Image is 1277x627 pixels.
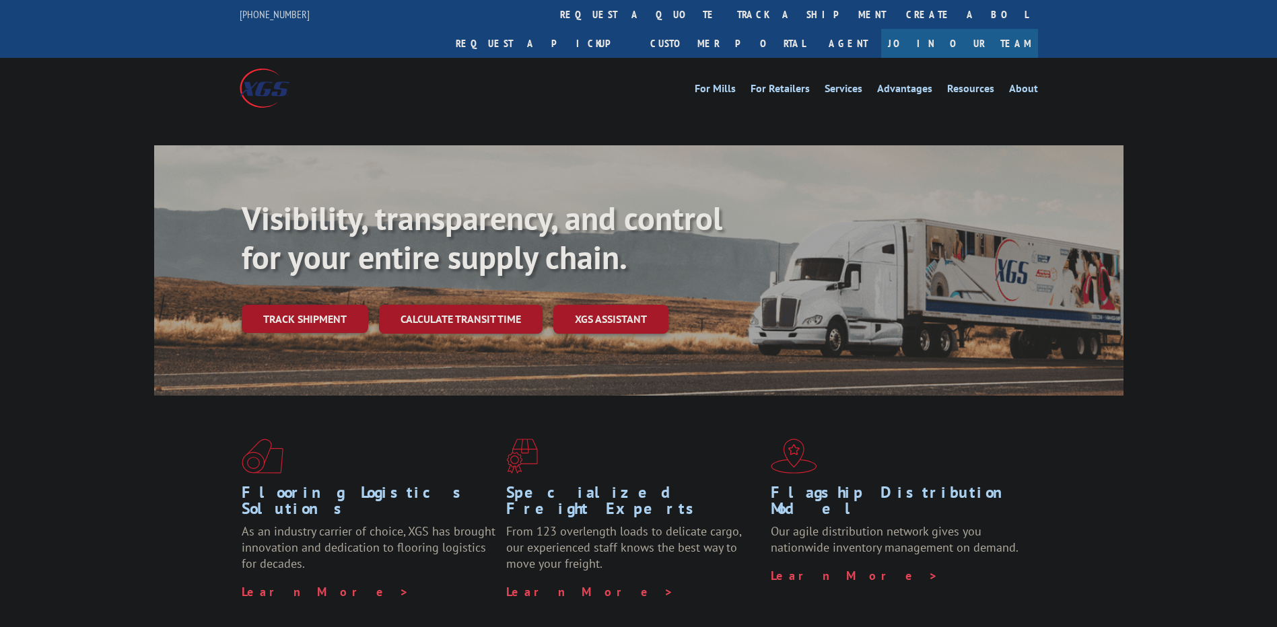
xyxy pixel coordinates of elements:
a: Advantages [877,83,932,98]
a: Customer Portal [640,29,815,58]
img: xgs-icon-flagship-distribution-model-red [771,439,817,474]
a: About [1009,83,1038,98]
h1: Specialized Freight Experts [506,484,761,523]
a: Resources [947,83,994,98]
a: For Mills [695,83,736,98]
span: Our agile distribution network gives you nationwide inventory management on demand. [771,523,1019,555]
span: As an industry carrier of choice, XGS has brought innovation and dedication to flooring logistics... [242,523,495,571]
img: xgs-icon-focused-on-flooring-red [506,439,538,474]
a: Learn More > [771,568,938,583]
a: Learn More > [506,584,674,599]
h1: Flooring Logistics Solutions [242,484,496,523]
b: Visibility, transparency, and control for your entire supply chain. [242,197,722,278]
a: Learn More > [242,584,409,599]
a: For Retailers [751,83,810,98]
a: [PHONE_NUMBER] [240,7,310,21]
p: From 123 overlength loads to delicate cargo, our experienced staff knows the best way to move you... [506,523,761,583]
a: Request a pickup [446,29,640,58]
a: Calculate transit time [379,305,543,334]
a: Agent [815,29,881,58]
img: xgs-icon-total-supply-chain-intelligence-red [242,439,283,474]
h1: Flagship Distribution Model [771,484,1025,523]
a: Services [825,83,862,98]
a: Track shipment [242,305,368,333]
a: XGS ASSISTANT [553,305,668,334]
a: Join Our Team [881,29,1038,58]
